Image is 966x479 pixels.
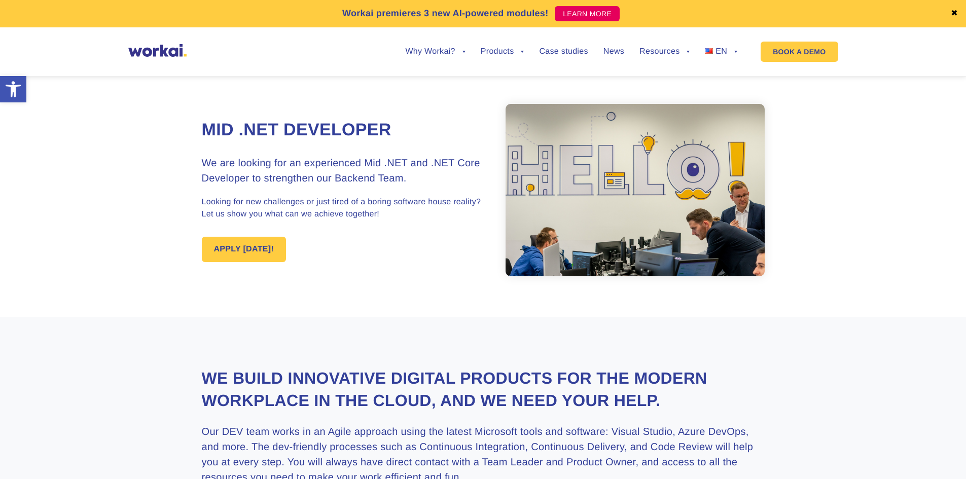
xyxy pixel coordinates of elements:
h2: We build innovative digital products for the modern workplace in the Cloud, and we need your help. [202,367,765,411]
a: Why Workai? [405,48,465,56]
a: LEARN MORE [555,6,620,21]
a: Resources [639,48,690,56]
span: EN [715,47,727,56]
h3: We are looking for an experienced Mid .NET and .NET Core Developer to strengthen our Backend Team. [202,156,483,186]
p: Workai premieres 3 new AI-powered modules! [342,7,549,20]
a: Products [481,48,524,56]
p: Looking for new challenges or just tired of a boring software house reality? Let us show you what... [202,196,483,220]
a: News [603,48,624,56]
h1: Mid .NET Developer [202,119,483,142]
a: Case studies [539,48,588,56]
a: APPLY [DATE]! [202,237,287,262]
a: BOOK A DEMO [761,42,838,62]
a: ✖ [951,10,958,18]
